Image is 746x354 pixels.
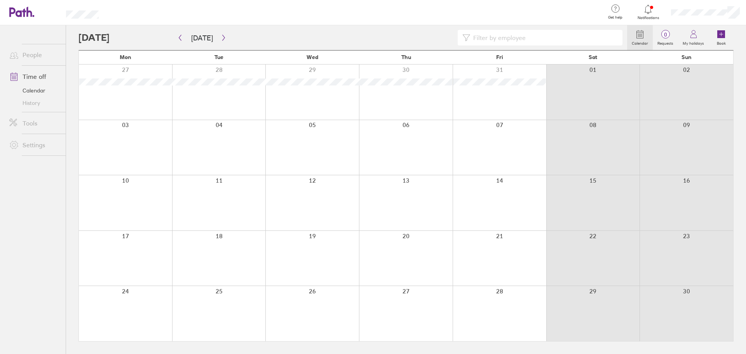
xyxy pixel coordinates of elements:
span: Wed [307,54,318,60]
input: Filter by employee [470,30,618,45]
a: 0Requests [653,25,678,50]
a: Tools [3,115,66,131]
a: Book [709,25,734,50]
span: Mon [120,54,131,60]
a: Settings [3,137,66,153]
a: Calendar [3,84,66,97]
a: Time off [3,69,66,84]
a: People [3,47,66,63]
a: Notifications [636,4,661,20]
a: History [3,97,66,109]
span: 0 [653,31,678,38]
label: Requests [653,39,678,46]
a: My holidays [678,25,709,50]
span: Sun [682,54,692,60]
label: Book [712,39,730,46]
span: Sat [589,54,597,60]
span: Thu [401,54,411,60]
span: Notifications [636,16,661,20]
span: Tue [214,54,223,60]
label: Calendar [627,39,653,46]
a: Calendar [627,25,653,50]
span: Get help [603,15,628,20]
button: [DATE] [185,31,219,44]
label: My holidays [678,39,709,46]
span: Fri [496,54,503,60]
